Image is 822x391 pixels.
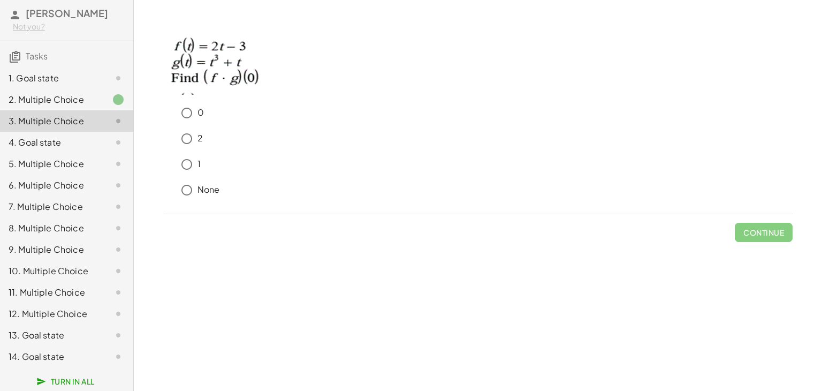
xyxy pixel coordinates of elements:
[112,115,125,127] i: Task not started.
[9,136,95,149] div: 4. Goal state
[163,20,267,95] img: d08ff031e2fd814177b47f2832c35bef70129d6e3a1d31e0af00a1808aa15ec9.png
[9,222,95,235] div: 8. Multiple Choice
[9,265,95,277] div: 10. Multiple Choice
[112,93,125,106] i: Task finished.
[197,132,203,145] p: 2
[112,286,125,299] i: Task not started.
[112,307,125,320] i: Task not started.
[197,184,220,196] p: None
[30,372,103,391] button: Turn In All
[26,50,48,62] span: Tasks
[9,329,95,342] div: 13. Goal state
[9,286,95,299] div: 11. Multiple Choice
[9,307,95,320] div: 12. Multiple Choice
[13,21,125,32] div: Not you?
[9,72,95,85] div: 1. Goal state
[112,136,125,149] i: Task not started.
[112,265,125,277] i: Task not started.
[26,7,108,19] span: [PERSON_NAME]
[112,179,125,192] i: Task not started.
[9,115,95,127] div: 3. Multiple Choice
[112,243,125,256] i: Task not started.
[197,107,204,119] p: 0
[9,179,95,192] div: 6. Multiple Choice
[197,158,201,170] p: 1
[9,93,95,106] div: 2. Multiple Choice
[9,243,95,256] div: 9. Multiple Choice
[112,222,125,235] i: Task not started.
[9,200,95,213] div: 7. Multiple Choice
[9,350,95,363] div: 14. Goal state
[9,157,95,170] div: 5. Multiple Choice
[112,329,125,342] i: Task not started.
[112,200,125,213] i: Task not started.
[112,350,125,363] i: Task not started.
[112,157,125,170] i: Task not started.
[112,72,125,85] i: Task not started.
[39,377,95,386] span: Turn In All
